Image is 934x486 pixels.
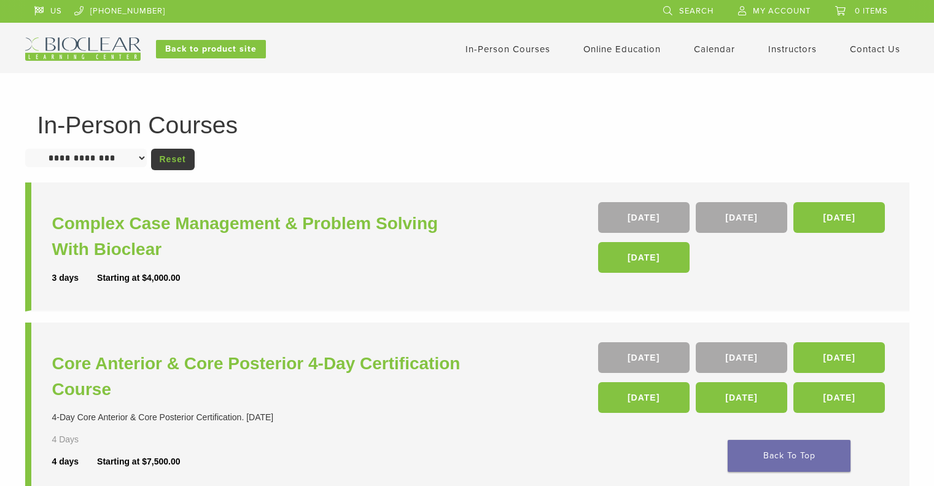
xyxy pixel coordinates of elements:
div: , , , , , [598,342,889,419]
div: Starting at $7,500.00 [97,455,180,468]
a: [DATE] [793,382,885,413]
a: Online Education [583,44,661,55]
a: [DATE] [598,242,690,273]
div: 4 days [52,455,98,468]
a: [DATE] [598,342,690,373]
a: Complex Case Management & Problem Solving With Bioclear [52,211,470,262]
div: , , , [598,202,889,279]
a: [DATE] [598,202,690,233]
a: Contact Us [850,44,900,55]
div: 4-Day Core Anterior & Core Posterior Certification. [DATE] [52,411,470,424]
a: Calendar [694,44,735,55]
a: In-Person Courses [465,44,550,55]
span: My Account [753,6,811,16]
img: Bioclear [25,37,141,61]
a: [DATE] [793,202,885,233]
a: Back To Top [728,440,850,472]
a: [DATE] [696,382,787,413]
span: Search [679,6,714,16]
a: Instructors [768,44,817,55]
div: Starting at $4,000.00 [97,272,180,284]
a: [DATE] [696,342,787,373]
h1: In-Person Courses [37,113,897,137]
div: 3 days [52,272,98,284]
span: 0 items [855,6,888,16]
a: Reset [151,149,195,170]
a: Core Anterior & Core Posterior 4-Day Certification Course [52,351,470,402]
a: Back to product site [156,40,266,58]
a: [DATE] [696,202,787,233]
div: 4 Days [52,433,115,446]
a: [DATE] [598,382,690,413]
a: [DATE] [793,342,885,373]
